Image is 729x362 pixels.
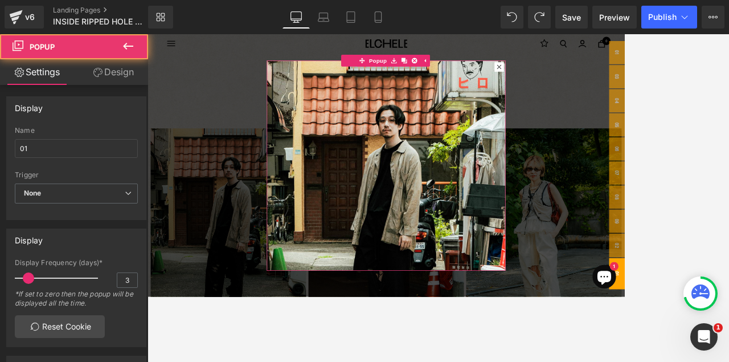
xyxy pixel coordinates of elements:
a: Delete Module [378,30,393,47]
span: 03 [666,44,689,78]
span: 01 [666,10,689,43]
span: 04 [666,79,689,113]
span: Popup [317,30,349,47]
button: More [702,6,724,29]
a: Laptop [310,6,337,29]
span: Popup [30,42,55,51]
a: Preview [592,6,637,29]
div: Trigger [15,171,138,179]
a: v6 [5,6,44,29]
span: 07 [666,184,689,217]
a: Design [76,59,150,85]
div: *If set to zero then the popup will be displayed all the time.​ [15,290,138,315]
span: Preview [599,11,630,23]
a: Clone Module [363,30,378,47]
div: Display [15,97,43,113]
a: Expand / Collapse [393,30,408,47]
button: Undo [501,6,523,29]
iframe: Intercom live chat [690,323,718,351]
a: Reset Cookie [15,315,105,338]
div: Name [15,127,138,135]
span: 02 [666,288,689,322]
span: 08 [666,218,689,252]
span: 05 [666,114,689,148]
a: New Library [148,6,173,29]
a: Landing Pages [53,6,167,15]
span: 06 [666,149,689,182]
a: Save module [349,30,363,47]
button: Publish [641,6,697,29]
a: Tablet [337,6,364,29]
b: None [24,189,42,197]
span: 09 [666,253,689,287]
span: Publish [648,13,677,22]
a: Mobile [364,6,392,29]
span: INSIDE RIPPED HOLE PANTS [53,17,145,26]
a: Desktop [282,6,310,29]
span: 1 [714,323,723,332]
div: v6 [23,10,37,25]
span: Save [562,11,581,23]
div: Display [15,229,43,245]
div: Display Frequency (days)* [15,259,138,267]
button: Redo [528,6,551,29]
